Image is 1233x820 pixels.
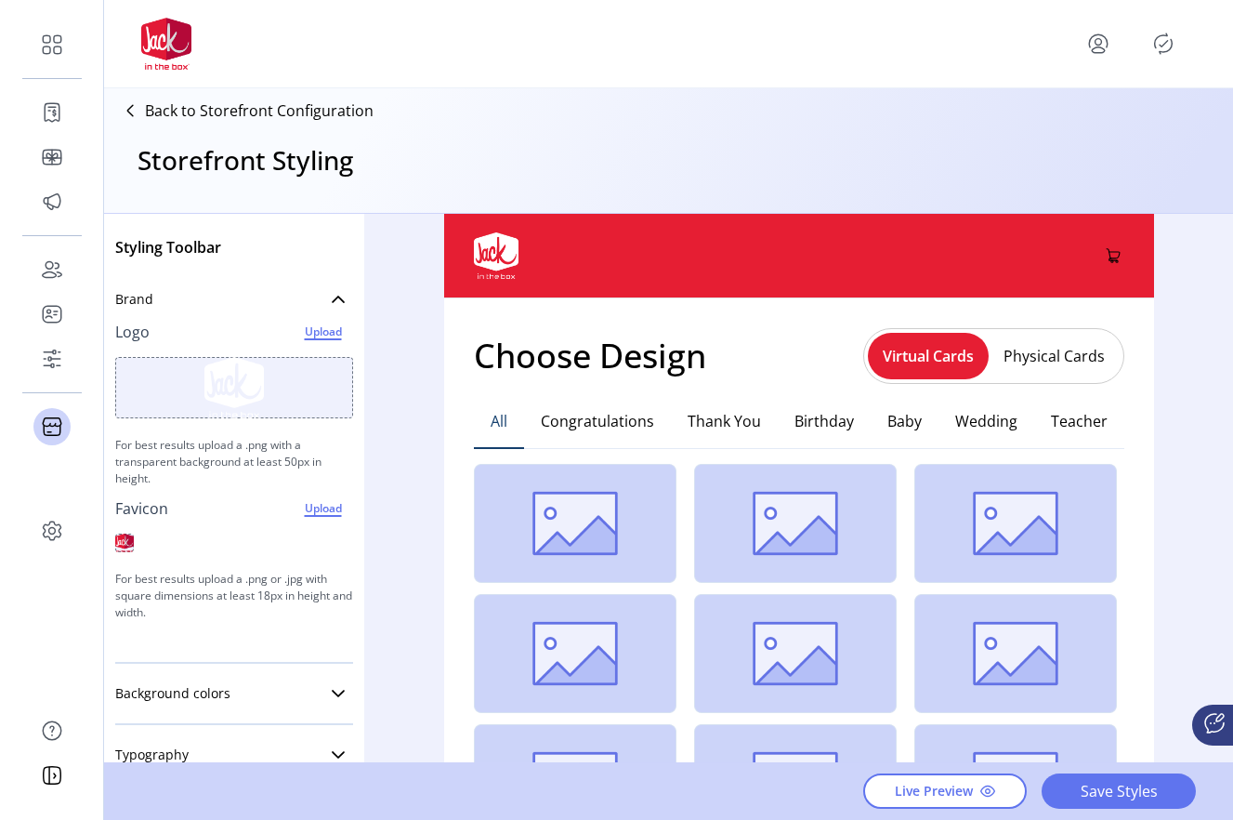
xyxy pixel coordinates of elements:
button: Congratulations [524,395,671,449]
h1: Choose Design [474,331,706,381]
p: For best results upload a .png or .jpg with square dimensions at least 18px in height and width. [115,563,353,628]
span: Upload [295,497,350,520]
button: Physical Cards [989,341,1120,371]
button: Virtual Cards [868,333,989,379]
p: Favicon [115,497,168,520]
button: Birthday [778,395,871,449]
span: Save Styles [1066,780,1172,802]
button: Wedding [938,395,1034,449]
button: Save Styles [1042,774,1196,809]
a: Background colors [115,675,353,712]
a: Brand [115,281,353,318]
button: Baby [871,395,938,449]
span: Upload [295,321,350,343]
img: logo [141,18,191,70]
h3: Storefront Styling [138,140,353,179]
button: menu [1083,29,1113,59]
button: Publisher Panel [1148,29,1178,59]
p: Logo [115,321,150,343]
span: Brand [115,293,153,306]
p: Back to Storefront Configuration [145,99,374,122]
div: Brand [115,318,353,651]
p: Styling Toolbar [115,236,353,258]
span: Background colors [115,687,230,700]
a: Typography [115,736,353,774]
button: Thank You [671,395,778,449]
span: Live Preview [895,782,973,801]
button: All [474,395,524,449]
p: For best results upload a .png with a transparent background at least 50px in height. [115,430,353,495]
button: Teacher [1034,395,1124,449]
span: Typography [115,748,189,761]
button: Live Preview [863,774,1027,809]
